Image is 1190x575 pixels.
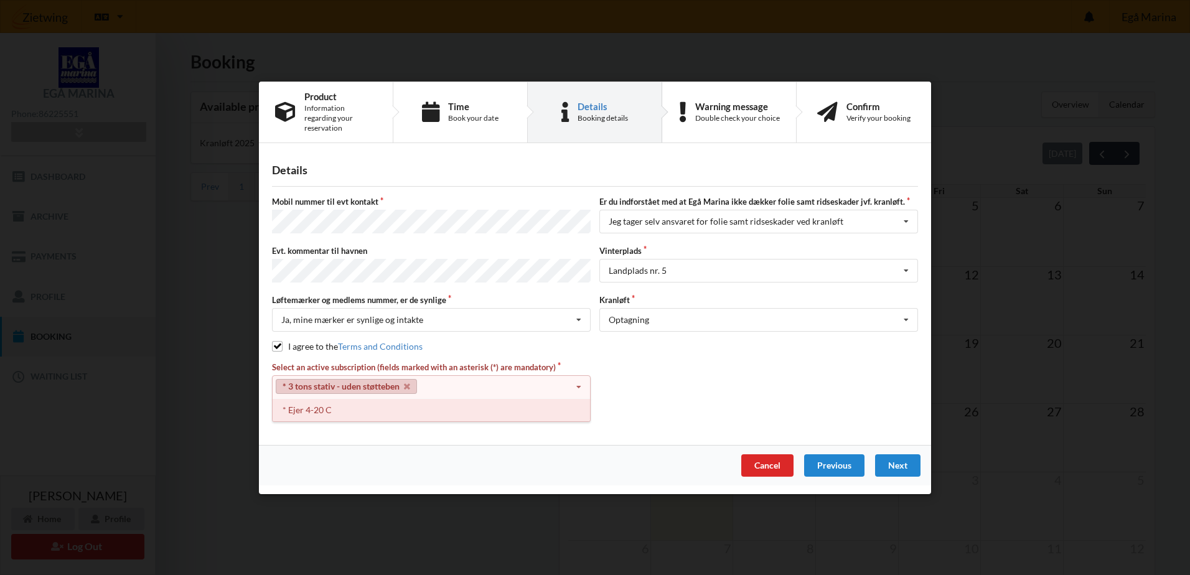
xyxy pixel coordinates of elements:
[448,101,499,111] div: Time
[578,101,628,111] div: Details
[273,398,590,421] div: * Ejer 4-20 C
[741,454,794,477] div: Cancel
[272,294,591,305] label: Løftemærker og medlems nummer, er de synlige
[272,245,591,256] label: Evt. kommentar til havnen
[272,361,591,372] label: Select an active subscription (fields marked with an asterisk (*) are mandatory)
[846,113,911,123] div: Verify your booking
[599,245,918,256] label: Vinterplads
[272,399,574,422] span: Please make sure that you have selected all the required subscriptions (marked with an asterisk (*))
[599,196,918,207] label: Er du indforstået med at Egå Marina ikke dækker folie samt ridseskader jvf. kranløft.
[609,316,649,324] div: Optagning
[448,113,499,123] div: Book your date
[276,378,417,393] a: * 3 tons stativ - uden støtteben
[272,163,918,177] div: Details
[338,341,423,352] a: Terms and Conditions
[609,217,843,226] div: Jeg tager selv ansvaret for folie samt ridseskader ved kranløft
[695,101,780,111] div: Warning message
[272,196,591,207] label: Mobil nummer til evt kontakt
[804,454,864,477] div: Previous
[281,316,423,324] div: Ja, mine mærker er synlige og intakte
[304,91,377,101] div: Product
[578,113,628,123] div: Booking details
[609,266,667,275] div: Landplads nr. 5
[599,294,918,305] label: Kranløft
[272,341,423,352] label: I agree to the
[846,101,911,111] div: Confirm
[875,454,921,477] div: Next
[304,103,377,133] div: Information regarding your reservation
[695,113,780,123] div: Double check your choice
